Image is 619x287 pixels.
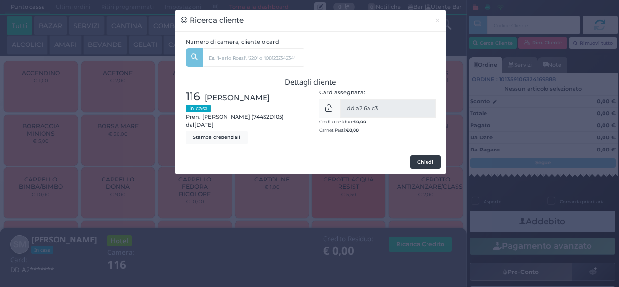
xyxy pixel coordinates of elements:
[319,127,359,133] small: Carnet Pasti:
[346,127,359,133] b: €
[181,15,244,26] h3: Ricerca cliente
[186,38,279,46] label: Numero di camera, cliente o card
[319,119,366,124] small: Credito residuo:
[434,15,441,26] span: ×
[186,131,248,144] button: Stampa credenziali
[353,119,366,124] b: €
[186,89,200,105] span: 116
[186,78,436,86] h3: Dettagli cliente
[429,10,446,31] button: Chiudi
[205,92,270,103] span: [PERSON_NAME]
[410,155,441,169] button: Chiudi
[349,127,359,133] span: 0,00
[194,121,214,129] span: [DATE]
[356,119,366,125] span: 0,00
[319,89,365,97] label: Card assegnata:
[203,48,304,67] input: Es. 'Mario Rossi', '220' o '108123234234'
[186,105,211,112] small: In casa
[181,89,311,144] div: Pren. [PERSON_NAME] (744S2D105) dal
